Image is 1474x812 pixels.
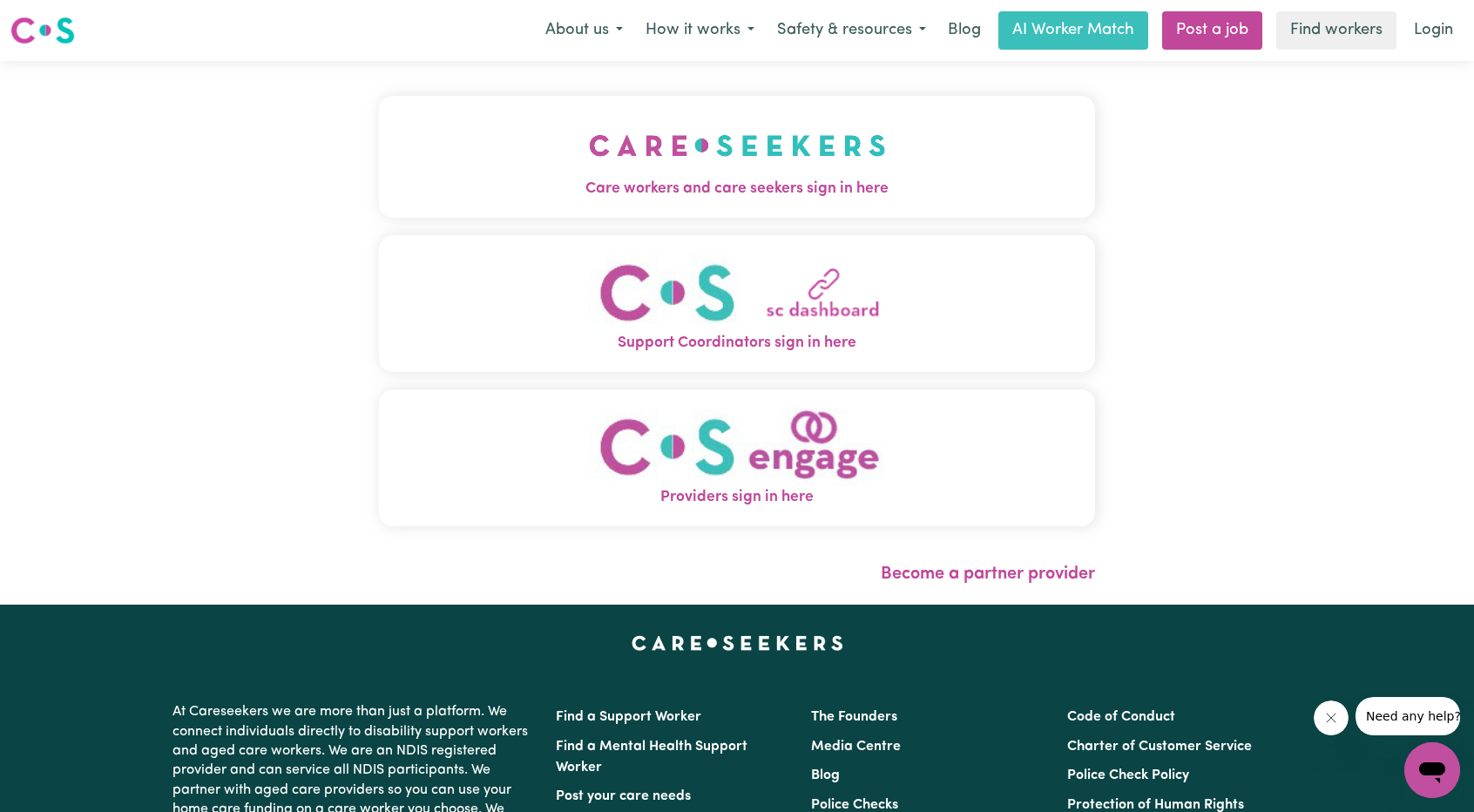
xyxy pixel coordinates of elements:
[632,636,843,650] a: Careseekers home page
[1067,798,1244,812] a: Protection of Human Rights
[379,178,1095,200] span: Care workers and care seekers sign in here
[556,710,701,724] a: Find a Support Worker
[10,12,105,26] span: Need any help?
[1356,697,1460,735] iframe: Message from company
[811,798,898,812] a: Police Checks
[1067,710,1175,724] a: Code of Conduct
[1314,700,1349,735] iframe: Close message
[379,235,1095,372] button: Support Coordinators sign in here
[634,12,766,49] button: How it works
[379,389,1095,526] button: Providers sign in here
[1403,11,1464,50] a: Login
[1404,742,1460,798] iframe: Button to launch messaging window
[1067,740,1252,754] a: Charter of Customer Service
[881,565,1095,583] a: Become a partner provider
[1162,11,1262,50] a: Post a job
[811,740,901,754] a: Media Centre
[379,486,1095,509] span: Providers sign in here
[811,710,897,724] a: The Founders
[556,740,747,775] a: Find a Mental Health Support Worker
[937,11,991,50] a: Blog
[379,332,1095,355] span: Support Coordinators sign in here
[10,15,75,46] img: Careseekers logo
[1067,768,1189,782] a: Police Check Policy
[10,10,75,51] a: Careseekers logo
[1276,11,1396,50] a: Find workers
[379,96,1095,218] button: Care workers and care seekers sign in here
[998,11,1148,50] a: AI Worker Match
[811,768,840,782] a: Blog
[556,789,691,803] a: Post your care needs
[534,12,634,49] button: About us
[766,12,937,49] button: Safety & resources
